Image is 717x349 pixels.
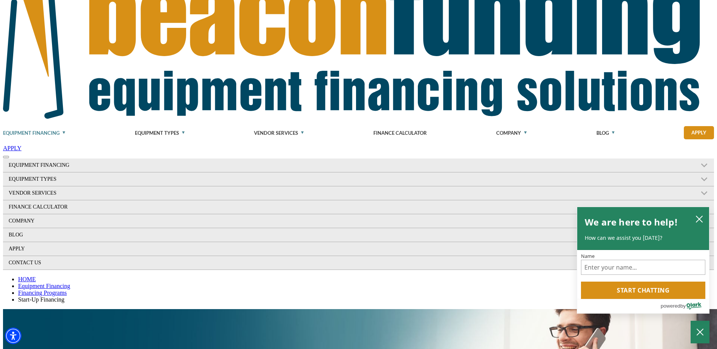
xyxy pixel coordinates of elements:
[3,228,613,242] a: Blog
[3,214,613,228] a: Company
[18,276,36,282] a: HOME
[581,260,705,275] input: Name
[684,126,714,139] a: Apply
[373,122,427,144] a: Finance Calculator
[577,207,709,314] div: olark chatbox
[585,234,702,242] p: How can we assist you [DATE]?
[18,290,67,296] a: Financing Programs
[596,122,615,144] a: Blog
[581,254,705,259] label: Name
[660,301,680,311] span: powered
[3,158,613,172] a: Equipment Financing
[581,282,705,299] button: Start chatting
[3,122,65,144] a: Equipment Financing
[135,122,185,144] a: Equipment Types
[693,213,705,225] button: close chatbox
[18,283,70,289] a: Equipment Financing
[3,242,714,256] a: Apply
[496,122,527,144] a: Company
[3,200,714,214] a: Finance Calculator
[660,299,709,313] a: Powered by Olark
[254,122,304,144] a: Vendor Services
[3,186,613,200] a: Vendor Services
[18,296,64,303] span: Start-Up Financing
[3,172,613,186] a: Equipment Types
[585,215,678,230] h2: We are here to help!
[3,256,714,270] a: CONTACT US
[680,301,686,311] span: by
[3,156,9,158] button: Toggle navigation
[691,321,709,343] button: Close Chatbox
[5,328,21,344] div: Accessibility Menu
